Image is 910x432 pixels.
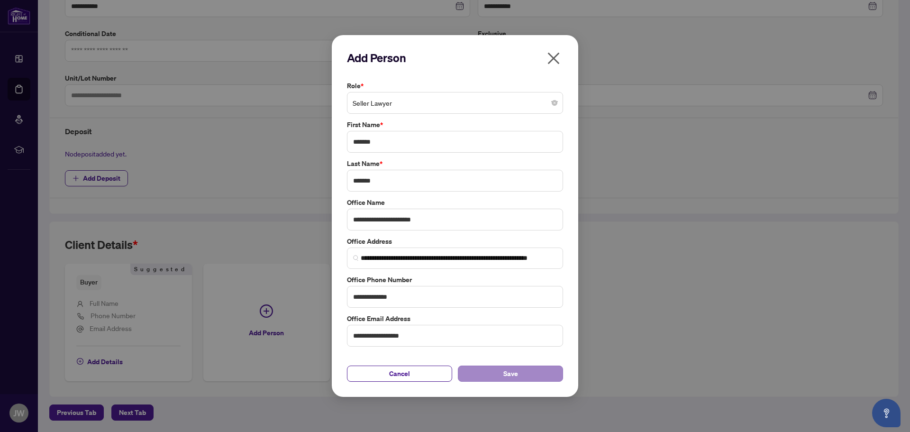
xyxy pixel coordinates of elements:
[353,94,557,112] span: Seller Lawyer
[347,119,563,130] label: First Name
[347,81,563,91] label: Role
[503,366,518,381] span: Save
[347,50,563,65] h2: Add Person
[546,51,561,66] span: close
[347,197,563,208] label: Office Name
[353,255,359,261] img: search_icon
[347,275,563,285] label: Office Phone Number
[347,158,563,169] label: Last Name
[458,366,563,382] button: Save
[347,366,452,382] button: Cancel
[389,366,410,381] span: Cancel
[347,236,563,247] label: Office Address
[347,313,563,324] label: Office Email Address
[872,399,901,427] button: Open asap
[552,100,557,106] span: close-circle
